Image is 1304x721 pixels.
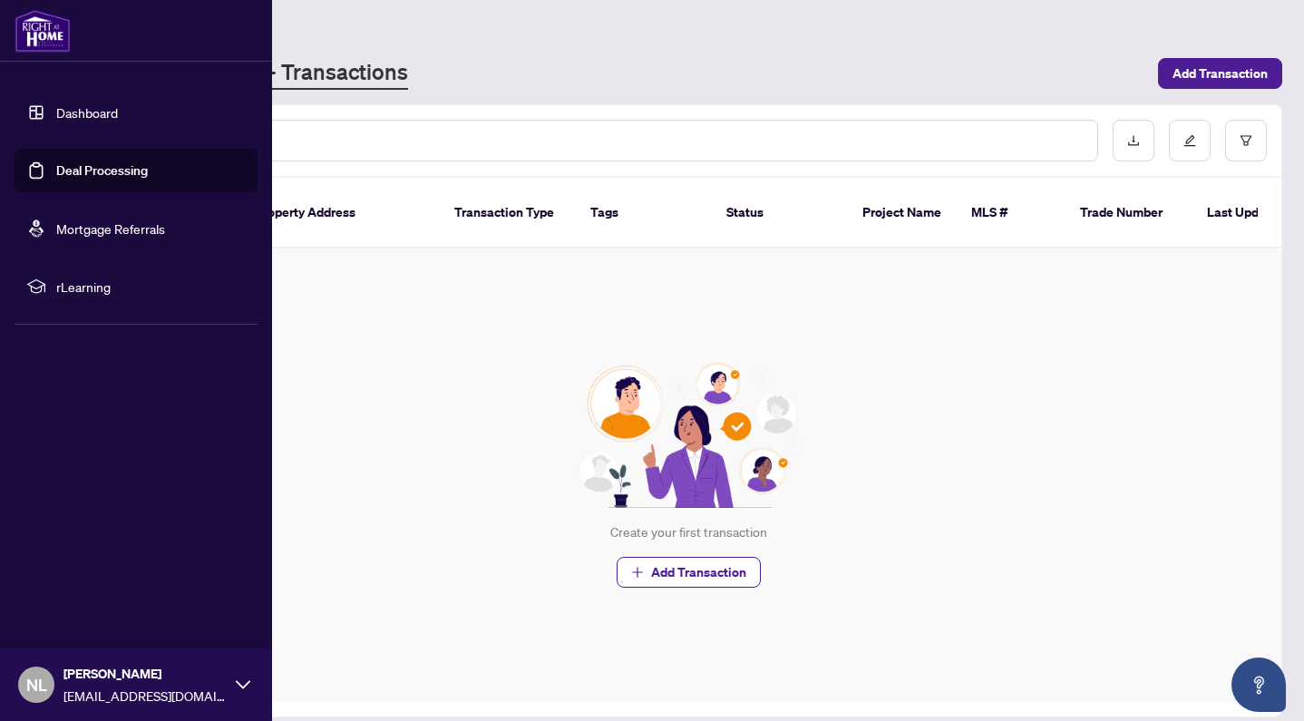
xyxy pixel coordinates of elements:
button: filter [1225,120,1267,161]
span: plus [631,566,644,579]
button: Add Transaction [617,557,761,588]
span: edit [1183,134,1196,147]
span: NL [26,672,47,697]
button: Open asap [1231,658,1286,712]
div: Create your first transaction [610,522,767,542]
img: Null State Icon [571,363,805,508]
span: [EMAIL_ADDRESS][DOMAIN_NAME] [63,686,227,706]
th: Project Name [848,178,957,248]
th: MLS # [957,178,1066,248]
th: Trade Number [1066,178,1192,248]
span: Add Transaction [1173,59,1268,88]
a: Dashboard [56,104,118,121]
button: Add Transaction [1158,58,1282,89]
span: filter [1240,134,1252,147]
button: download [1113,120,1154,161]
th: Status [712,178,848,248]
span: Add Transaction [651,558,746,587]
th: Property Address [240,178,440,248]
a: Deal Processing [56,162,148,179]
span: [PERSON_NAME] [63,664,227,684]
span: rLearning [56,277,245,297]
th: Tags [576,178,712,248]
button: edit [1169,120,1211,161]
a: Mortgage Referrals [56,220,165,237]
th: Transaction Type [440,178,576,248]
img: logo [15,9,71,53]
span: download [1127,134,1140,147]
